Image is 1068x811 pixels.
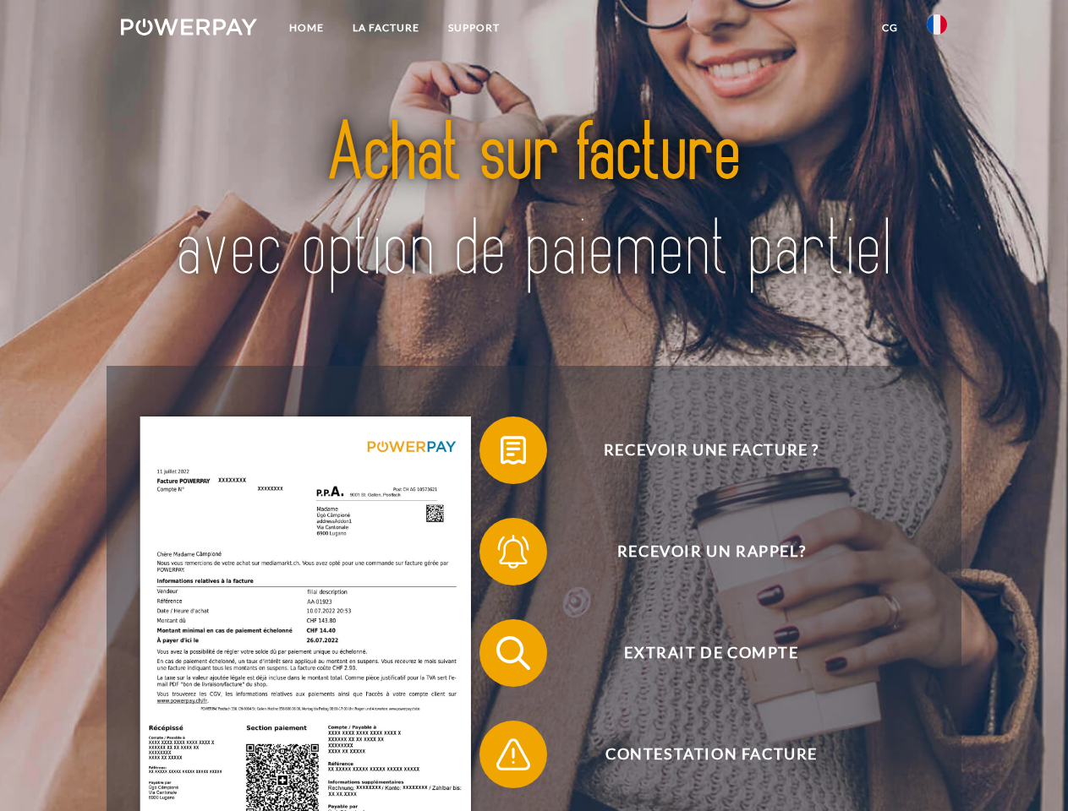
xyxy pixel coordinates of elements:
[434,13,514,43] a: Support
[275,13,338,43] a: Home
[492,531,534,573] img: qb_bell.svg
[504,416,918,484] span: Recevoir une facture ?
[338,13,434,43] a: LA FACTURE
[162,81,906,324] img: title-powerpay_fr.svg
[492,429,534,471] img: qb_bill.svg
[927,14,947,35] img: fr
[479,416,919,484] button: Recevoir une facture ?
[492,632,534,674] img: qb_search.svg
[504,721,918,788] span: Contestation Facture
[479,518,919,585] button: Recevoir un rappel?
[504,619,918,687] span: Extrait de compte
[121,19,257,35] img: logo-powerpay-white.svg
[504,518,918,585] span: Recevoir un rappel?
[479,619,919,687] button: Extrait de compte
[868,13,912,43] a: CG
[492,733,534,776] img: qb_warning.svg
[479,721,919,788] button: Contestation Facture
